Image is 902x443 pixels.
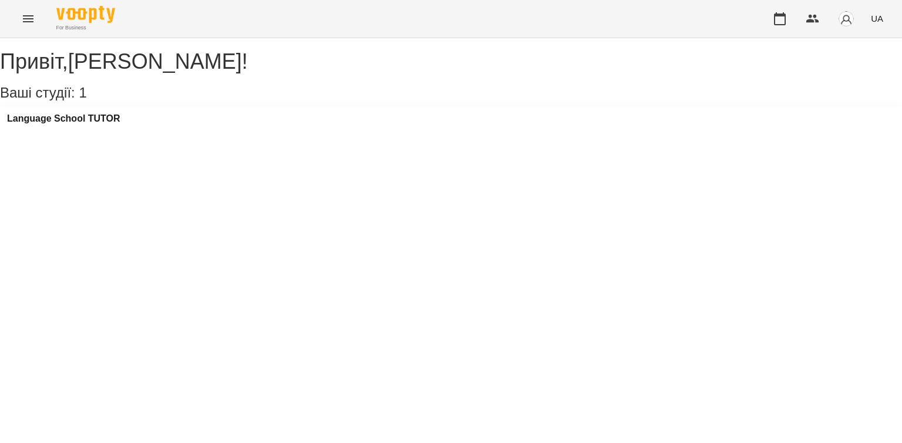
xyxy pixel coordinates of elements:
[871,12,883,25] span: UA
[866,8,888,29] button: UA
[14,5,42,33] button: Menu
[56,6,115,23] img: Voopty Logo
[838,11,854,27] img: avatar_s.png
[79,85,86,100] span: 1
[7,113,120,124] a: Language School TUTOR
[56,24,115,32] span: For Business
